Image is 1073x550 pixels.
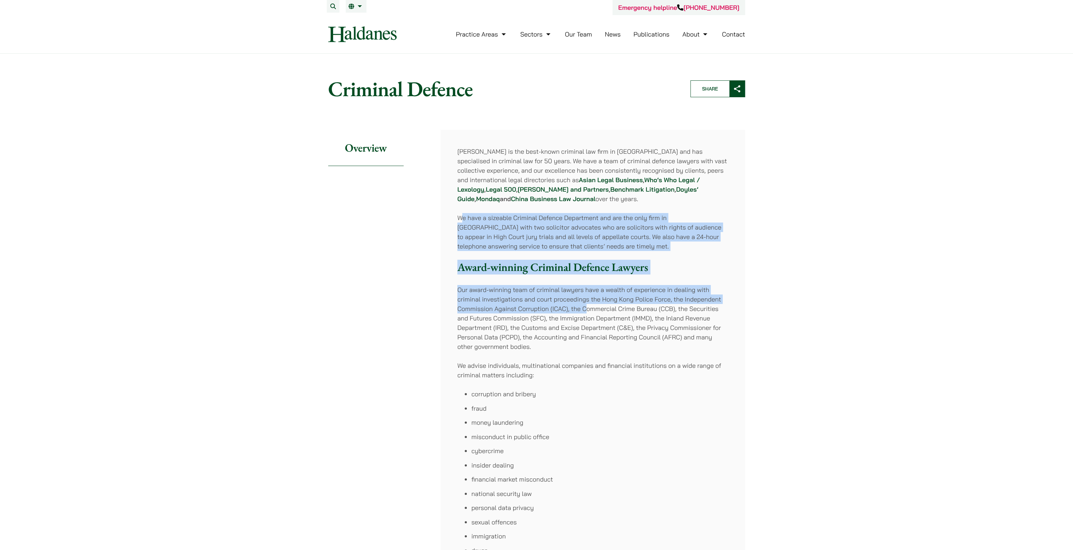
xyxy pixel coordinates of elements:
strong: , [516,185,517,193]
li: corruption and bribery [471,389,728,399]
li: money laundering [471,418,728,427]
li: personal data privacy [471,503,728,512]
span: Share [691,81,729,97]
a: China Business Law Journal [511,195,596,203]
img: Logo of Haldanes [328,26,397,42]
a: Contact [722,30,745,38]
a: Doyles’ Guide [457,185,698,203]
p: We have a sizeable Criminal Defence Department and are the only firm in [GEOGRAPHIC_DATA] with tw... [457,213,728,251]
p: We advise individuals, multinational companies and financial institutions on a wide range of crim... [457,361,728,380]
strong: , , [609,185,676,193]
a: Legal 500 [486,185,516,193]
li: sexual offences [471,517,728,527]
strong: , [484,185,485,193]
strong: and [500,195,511,203]
li: immigration [471,531,728,541]
li: national security law [471,489,728,498]
strong: , [643,176,644,184]
a: Our Team [565,30,592,38]
h2: Overview [328,130,404,166]
p: [PERSON_NAME] is the best-known criminal law firm in [GEOGRAPHIC_DATA] and has specialised in cri... [457,147,728,204]
a: Sectors [520,30,552,38]
li: misconduct in public office [471,432,728,442]
p: Our award-winning team of criminal lawyers have a wealth of experience in dealing with criminal i... [457,285,728,351]
a: Asian Legal Business [579,176,643,184]
a: EN [349,4,364,9]
h3: Award-winning Criminal Defence Lawyers [457,260,728,274]
li: insider dealing [471,460,728,470]
a: [PERSON_NAME] and Partners [518,185,609,193]
li: cybercrime [471,446,728,456]
button: Share [690,80,745,97]
a: About [682,30,709,38]
li: financial market misconduct [471,475,728,484]
a: News [605,30,621,38]
a: Emergency helpline[PHONE_NUMBER] [618,4,739,12]
a: Mondaq [476,195,500,203]
a: Practice Areas [456,30,508,38]
h1: Criminal Defence [328,76,678,101]
li: fraud [471,404,728,413]
strong: , [475,195,476,203]
a: Who’s Who Legal / Lexology [457,176,700,193]
a: Publications [634,30,670,38]
a: Benchmark Litigation [610,185,675,193]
